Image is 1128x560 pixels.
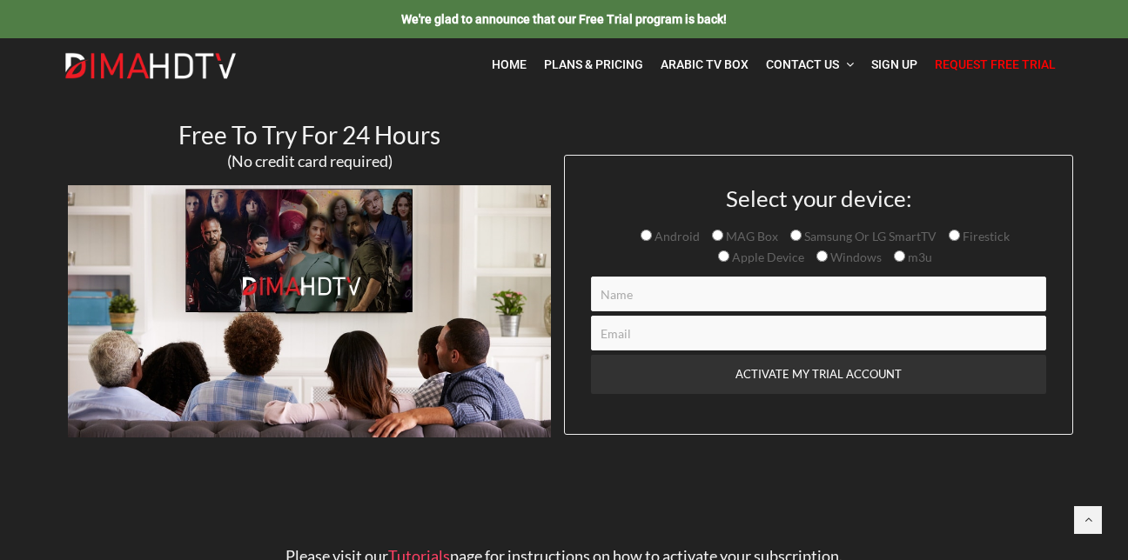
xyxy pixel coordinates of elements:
[863,47,926,83] a: Sign Up
[871,57,917,71] span: Sign Up
[757,47,863,83] a: Contact Us
[591,355,1046,394] input: ACTIVATE MY TRIAL ACCOUNT
[652,229,700,243] span: Android
[905,250,932,264] span: m3u
[535,47,652,83] a: Plans & Pricing
[766,57,839,71] span: Contact Us
[894,250,905,262] input: m3u
[641,230,652,241] input: Android
[718,250,729,262] input: Apple Device
[712,230,723,241] input: MAG Box
[729,250,804,264] span: Apple Device
[723,229,778,243] span: MAG Box
[802,229,937,243] span: Samsung Or LG SmartTV
[816,250,828,262] input: Windows
[790,230,802,241] input: Samsung Or LG SmartTV
[591,277,1046,311] input: Name
[960,229,1010,243] span: Firestick
[949,230,960,241] input: Firestick
[64,52,238,80] img: Dima HDTV
[591,316,1046,350] input: Email
[483,47,535,83] a: Home
[401,11,727,26] a: We're glad to announce that our Free Trial program is back!
[926,47,1064,83] a: Request Free Trial
[401,12,727,26] span: We're glad to announce that our Free Trial program is back!
[828,250,882,264] span: Windows
[652,47,757,83] a: Arabic TV Box
[661,57,749,71] span: Arabic TV Box
[935,57,1056,71] span: Request Free Trial
[1074,506,1102,534] a: Back to top
[178,120,440,150] span: Free To Try For 24 Hours
[492,57,527,71] span: Home
[726,184,912,212] span: Select your device:
[544,57,643,71] span: Plans & Pricing
[227,151,393,170] span: (No credit card required)
[578,186,1059,434] form: Contact form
